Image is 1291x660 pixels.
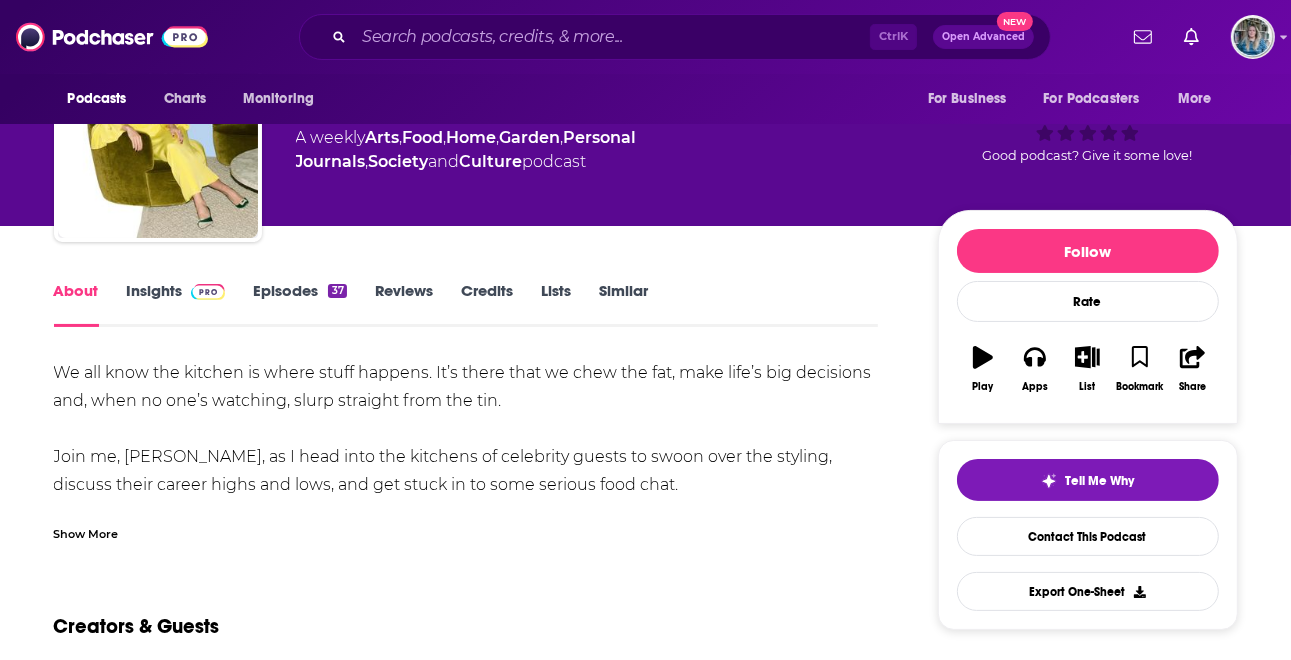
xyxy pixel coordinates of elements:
div: Bookmark [1116,381,1163,393]
button: List [1061,333,1113,405]
img: Podchaser Pro [191,284,226,300]
h2: Creators & Guests [54,614,220,639]
button: Play [957,333,1009,405]
button: open menu [914,80,1032,118]
a: Culture [460,152,523,171]
button: Export One-Sheet [957,572,1219,611]
div: Play [972,381,993,393]
a: Arts [366,128,400,147]
span: Good podcast? Give it some love! [983,148,1193,163]
div: Share [1179,381,1206,393]
button: open menu [54,80,153,118]
div: List [1080,381,1096,393]
span: For Business [928,85,1007,113]
div: Rate [957,281,1219,322]
input: Search podcasts, credits, & more... [354,21,870,53]
span: Charts [164,85,207,113]
span: , [444,128,447,147]
div: 37 [328,284,346,298]
button: Show profile menu [1231,15,1275,59]
span: , [497,128,500,147]
button: open menu [1164,80,1237,118]
span: Ctrl K [870,24,917,50]
span: , [561,128,564,147]
button: Bookmark [1114,333,1166,405]
div: A weekly podcast [296,126,906,174]
span: Logged in as EllaDavidson [1231,15,1275,59]
button: tell me why sparkleTell Me Why [957,459,1219,501]
span: New [997,12,1033,31]
button: Open AdvancedNew [933,25,1034,49]
span: Podcasts [68,85,127,113]
a: Credits [461,281,513,327]
button: open menu [229,80,340,118]
a: Show notifications dropdown [1176,20,1207,54]
a: Contact This Podcast [957,517,1219,556]
span: and [429,152,460,171]
span: Open Advanced [942,32,1025,42]
a: Reviews [375,281,433,327]
span: Tell Me Why [1065,473,1134,489]
span: More [1178,85,1212,113]
span: Monitoring [243,85,314,113]
a: Society [369,152,429,171]
button: Share [1166,333,1218,405]
a: About [54,281,99,327]
a: Garden [500,128,561,147]
button: Follow [957,229,1219,273]
img: Podchaser - Follow, Share and Rate Podcasts [16,18,208,56]
a: InsightsPodchaser Pro [127,281,226,327]
span: , [366,152,369,171]
div: Search podcasts, credits, & more... [299,14,1051,60]
a: Episodes37 [253,281,346,327]
a: Show notifications dropdown [1126,20,1160,54]
img: tell me why sparkle [1041,473,1057,489]
a: Home [447,128,497,147]
div: Apps [1022,381,1048,393]
span: For Podcasters [1044,85,1140,113]
button: Apps [1009,333,1061,405]
button: open menu [1031,80,1169,118]
span: , [400,128,403,147]
div: We all know the kitchen is where stuff happens. It’s there that we chew the fat, make life’s big ... [54,359,879,583]
a: Charts [151,80,219,118]
img: The Filling with Anna Barnett [58,38,258,238]
a: Lists [541,281,571,327]
a: Similar [599,281,648,327]
a: Food [403,128,444,147]
img: User Profile [1231,15,1275,59]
